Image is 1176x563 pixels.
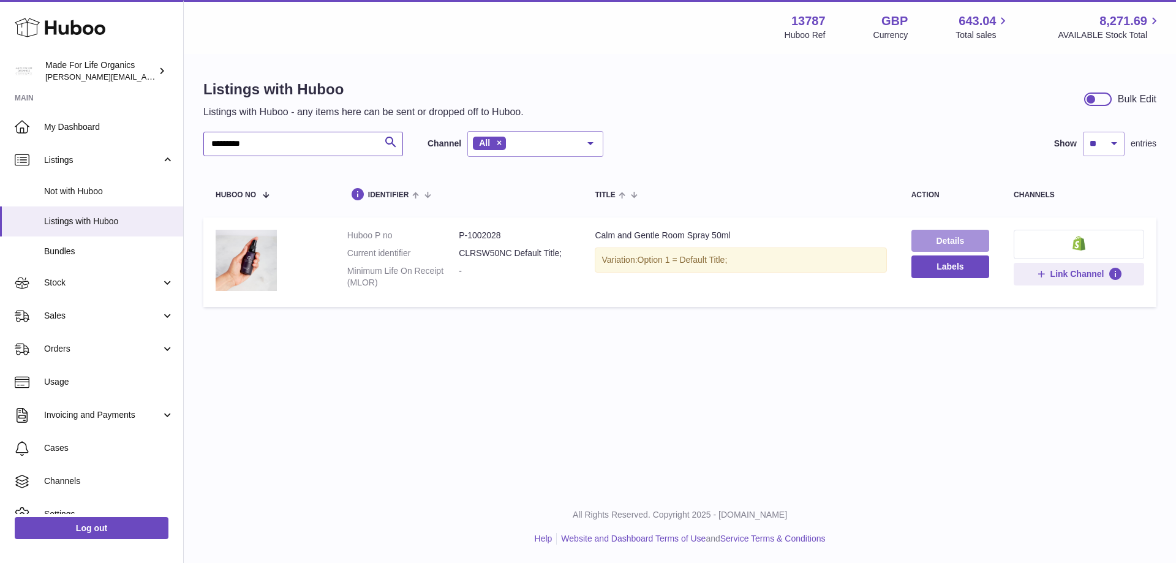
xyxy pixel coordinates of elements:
[44,508,174,520] span: Settings
[44,154,161,166] span: Listings
[911,191,989,199] div: action
[44,216,174,227] span: Listings with Huboo
[720,534,826,543] a: Service Terms & Conditions
[638,255,728,265] span: Option 1 = Default Title;
[44,475,174,487] span: Channels
[1014,263,1144,285] button: Link Channel
[595,191,615,199] span: title
[216,230,277,291] img: Calm and Gentle Room Spray 50ml
[1050,268,1104,279] span: Link Channel
[44,246,174,257] span: Bundles
[44,121,174,133] span: My Dashboard
[535,534,552,543] a: Help
[595,247,886,273] div: Variation:
[785,29,826,41] div: Huboo Ref
[1099,13,1147,29] span: 8,271.69
[595,230,886,241] div: Calm and Gentle Room Spray 50ml
[1054,138,1077,149] label: Show
[1058,29,1161,41] span: AVAILABLE Stock Total
[44,442,174,454] span: Cases
[881,13,908,29] strong: GBP
[216,191,256,199] span: Huboo no
[959,13,996,29] span: 643.04
[194,509,1166,521] p: All Rights Reserved. Copyright 2025 - [DOMAIN_NAME]
[44,277,161,289] span: Stock
[428,138,461,149] label: Channel
[479,138,490,148] span: All
[459,230,570,241] dd: P-1002028
[45,72,311,81] span: [PERSON_NAME][EMAIL_ADDRESS][PERSON_NAME][DOMAIN_NAME]
[15,517,168,539] a: Log out
[203,105,524,119] p: Listings with Huboo - any items here can be sent or dropped off to Huboo.
[44,343,161,355] span: Orders
[561,534,706,543] a: Website and Dashboard Terms of Use
[1014,191,1144,199] div: channels
[44,376,174,388] span: Usage
[347,230,459,241] dt: Huboo P no
[911,255,989,278] button: Labels
[1118,93,1156,106] div: Bulk Edit
[44,310,161,322] span: Sales
[347,247,459,259] dt: Current identifier
[368,191,409,199] span: identifier
[459,247,570,259] dd: CLRSW50NC Default Title;
[911,230,989,252] a: Details
[1131,138,1156,149] span: entries
[15,62,33,80] img: geoff.winwood@madeforlifeorganics.com
[44,409,161,421] span: Invoicing and Payments
[203,80,524,99] h1: Listings with Huboo
[956,13,1010,41] a: 643.04 Total sales
[45,59,156,83] div: Made For Life Organics
[459,265,570,289] dd: -
[1072,236,1085,251] img: shopify-small.png
[873,29,908,41] div: Currency
[791,13,826,29] strong: 13787
[956,29,1010,41] span: Total sales
[1058,13,1161,41] a: 8,271.69 AVAILABLE Stock Total
[44,186,174,197] span: Not with Huboo
[347,265,459,289] dt: Minimum Life On Receipt (MLOR)
[557,533,825,545] li: and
